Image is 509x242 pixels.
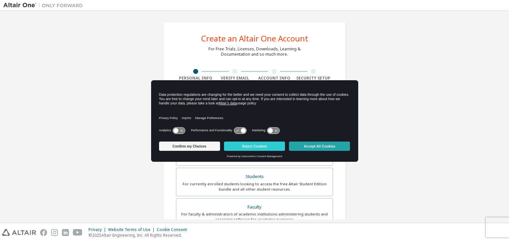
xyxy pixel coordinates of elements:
[176,76,215,81] div: Personal Info
[51,229,58,236] img: instagram.svg
[88,232,191,238] p: © 2025 Altair Engineering, Inc. All Rights Reserved.
[208,46,301,57] div: For Free Trials, Licenses, Downloads, Learning & Documentation and so much more.
[3,2,86,9] img: Altair One
[180,181,329,192] div: For currently enrolled students looking to access the free Altair Student Edition bundle and all ...
[108,227,157,232] div: Website Terms of Use
[2,229,36,236] img: altair_logo.svg
[88,227,108,232] div: Privacy
[73,229,83,236] img: youtube.svg
[180,212,329,222] div: For faculty & administrators of academic institutions administering students and accessing softwa...
[62,229,69,236] img: linkedin.svg
[294,76,333,81] div: Security Setup
[180,203,329,212] div: Faculty
[157,227,191,232] div: Cookie Consent
[40,229,47,236] img: facebook.svg
[201,34,308,42] div: Create an Altair One Account
[254,76,294,81] div: Account Info
[180,172,329,181] div: Students
[215,76,255,81] div: Verify Email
